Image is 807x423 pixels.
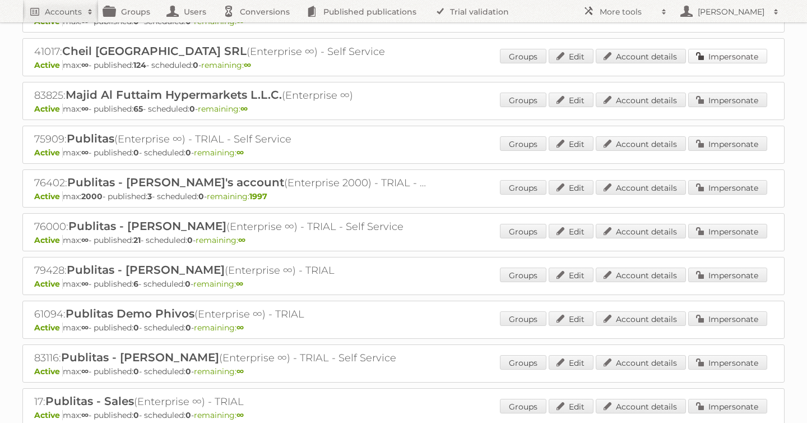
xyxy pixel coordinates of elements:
strong: ∞ [244,60,251,70]
strong: 0 [187,235,193,245]
p: max: - published: - scheduled: - [34,366,773,376]
span: remaining: [196,235,245,245]
a: Account details [596,311,686,326]
p: max: - published: - scheduled: - [34,60,773,70]
span: Active [34,104,63,114]
h2: 76000: (Enterprise ∞) - TRIAL - Self Service [34,219,426,234]
h2: More tools [600,6,656,17]
strong: 0 [185,323,191,333]
a: Edit [549,49,593,63]
h2: 83116: (Enterprise ∞) - TRIAL - Self Service [34,351,426,365]
a: Account details [596,224,686,238]
a: Groups [500,180,546,195]
a: Edit [549,136,593,151]
a: Groups [500,49,546,63]
strong: 0 [185,410,191,420]
strong: 0 [193,60,198,70]
span: Active [34,410,63,420]
h2: 61094: (Enterprise ∞) - TRIAL [34,307,426,321]
span: Active [34,323,63,333]
a: Groups [500,311,546,326]
p: max: - published: - scheduled: - [34,235,773,245]
strong: ∞ [81,410,89,420]
h2: 83825: (Enterprise ∞) [34,88,426,103]
strong: 6 [133,279,138,289]
a: Impersonate [688,399,767,413]
strong: 3 [147,191,152,201]
h2: 76402: (Enterprise 2000) - TRIAL - Self Service [34,176,426,190]
a: Edit [549,311,593,326]
p: max: - published: - scheduled: - [34,279,773,289]
a: Groups [500,355,546,370]
a: Edit [549,224,593,238]
strong: 0 [189,104,195,114]
h2: 41017: (Enterprise ∞) - Self Service [34,44,426,59]
h2: [PERSON_NAME] [695,6,768,17]
a: Edit [549,399,593,413]
a: Edit [549,93,593,107]
strong: ∞ [81,235,89,245]
strong: ∞ [236,366,244,376]
a: Impersonate [688,93,767,107]
a: Impersonate [688,49,767,63]
p: max: - published: - scheduled: - [34,104,773,114]
p: max: - published: - scheduled: - [34,148,773,158]
h2: 75909: (Enterprise ∞) - TRIAL - Self Service [34,132,426,146]
a: Account details [596,49,686,63]
strong: 0 [198,191,204,201]
a: Edit [549,355,593,370]
h2: 79428: (Enterprise ∞) - TRIAL [34,263,426,278]
span: remaining: [193,279,243,289]
span: Publitas - [PERSON_NAME] [67,263,225,277]
a: Account details [596,180,686,195]
strong: ∞ [236,279,243,289]
strong: ∞ [81,148,89,158]
strong: 0 [133,323,139,333]
span: remaining: [198,104,248,114]
span: remaining: [207,191,267,201]
span: Active [34,279,63,289]
strong: ∞ [236,148,244,158]
p: max: - published: - scheduled: - [34,410,773,420]
a: Account details [596,268,686,282]
a: Impersonate [688,180,767,195]
strong: 2000 [81,191,103,201]
span: Active [34,235,63,245]
a: Groups [500,399,546,413]
span: Publitas - [PERSON_NAME] [68,219,226,233]
strong: 0 [185,148,191,158]
a: Impersonate [688,136,767,151]
span: Active [34,366,63,376]
h2: 17: (Enterprise ∞) - TRIAL [34,394,426,409]
strong: 0 [133,366,139,376]
span: Publitas - Sales [45,394,134,408]
a: Impersonate [688,268,767,282]
a: Edit [549,268,593,282]
strong: 0 [185,366,191,376]
span: Active [34,60,63,70]
span: Publitas - [PERSON_NAME]'s account [67,176,284,189]
a: Groups [500,268,546,282]
span: Publitas - [PERSON_NAME] [61,351,219,364]
strong: ∞ [236,323,244,333]
a: Groups [500,136,546,151]
strong: ∞ [81,279,89,289]
strong: 21 [133,235,141,245]
a: Groups [500,93,546,107]
strong: 124 [133,60,146,70]
strong: ∞ [238,235,245,245]
span: Active [34,191,63,201]
span: Active [34,148,63,158]
a: Impersonate [688,355,767,370]
a: Account details [596,136,686,151]
a: Impersonate [688,224,767,238]
strong: 0 [133,148,139,158]
a: Account details [596,355,686,370]
strong: ∞ [240,104,248,114]
a: Account details [596,93,686,107]
span: Publitas Demo Phivos [66,307,194,320]
h2: Accounts [45,6,82,17]
strong: ∞ [236,410,244,420]
a: Groups [500,224,546,238]
a: Account details [596,399,686,413]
